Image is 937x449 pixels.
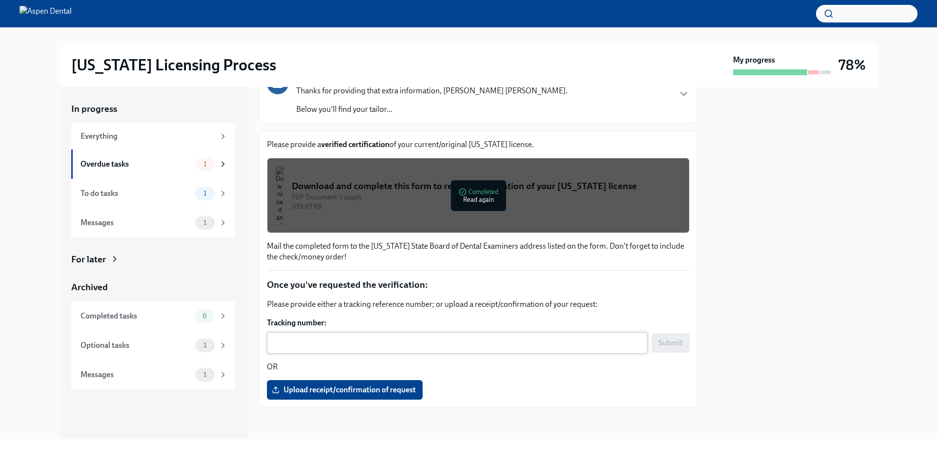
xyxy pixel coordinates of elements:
strong: verified certification [321,140,389,149]
span: 1 [198,160,212,168]
p: Once you've requested the verification: [267,278,690,291]
span: 1 [198,342,212,349]
a: To do tasks1 [71,179,235,208]
div: Overdue tasks [81,159,191,170]
a: Everything [71,123,235,150]
div: For later [71,253,106,266]
a: For later [71,253,235,266]
div: To do tasks [81,188,191,199]
div: Messages [81,217,191,228]
a: In progress [71,103,235,115]
a: Completed tasks6 [71,301,235,331]
p: OR [267,362,690,372]
span: 1 [198,190,212,197]
p: Mail the completed form to the [US_STATE] State Board of Dental Examiners address listed on the f... [267,241,690,262]
a: Messages1 [71,208,235,237]
a: Overdue tasks1 [71,150,235,179]
label: Upload receipt/confirmation of request [267,380,423,400]
h2: [US_STATE] Licensing Process [71,55,276,75]
div: PDF Document • 1 pages [292,192,681,202]
a: Messages1 [71,360,235,389]
p: Please provide a of your current/original [US_STATE] license. [267,139,690,150]
div: Completed tasks [81,311,191,321]
a: Optional tasks1 [71,331,235,360]
label: Tracking number: [267,318,690,328]
div: Everything [81,131,215,142]
a: Archived [71,281,235,294]
div: 109.67 KB [292,202,681,211]
button: Download and complete this form to request verification of your [US_STATE] licensePDF Document•1 ... [267,158,690,233]
span: 6 [197,312,213,320]
img: Download and complete this form to request verification of your North Carolina license [275,166,284,225]
p: Thanks for providing that extra information, [PERSON_NAME] [PERSON_NAME]. [296,86,568,96]
div: Messages [81,369,191,380]
div: Download and complete this form to request verification of your [US_STATE] license [292,180,681,192]
strong: My progress [733,55,775,65]
div: Optional tasks [81,340,191,351]
h3: 78% [838,56,866,74]
span: Upload receipt/confirmation of request [274,385,416,395]
p: Below you'll find your tailor... [296,104,568,115]
p: Please provide either a tracking reference number; or upload a receipt/confirmation of your request: [267,299,690,310]
img: Aspen Dental [20,6,72,21]
span: 1 [198,371,212,378]
span: 1 [198,219,212,226]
